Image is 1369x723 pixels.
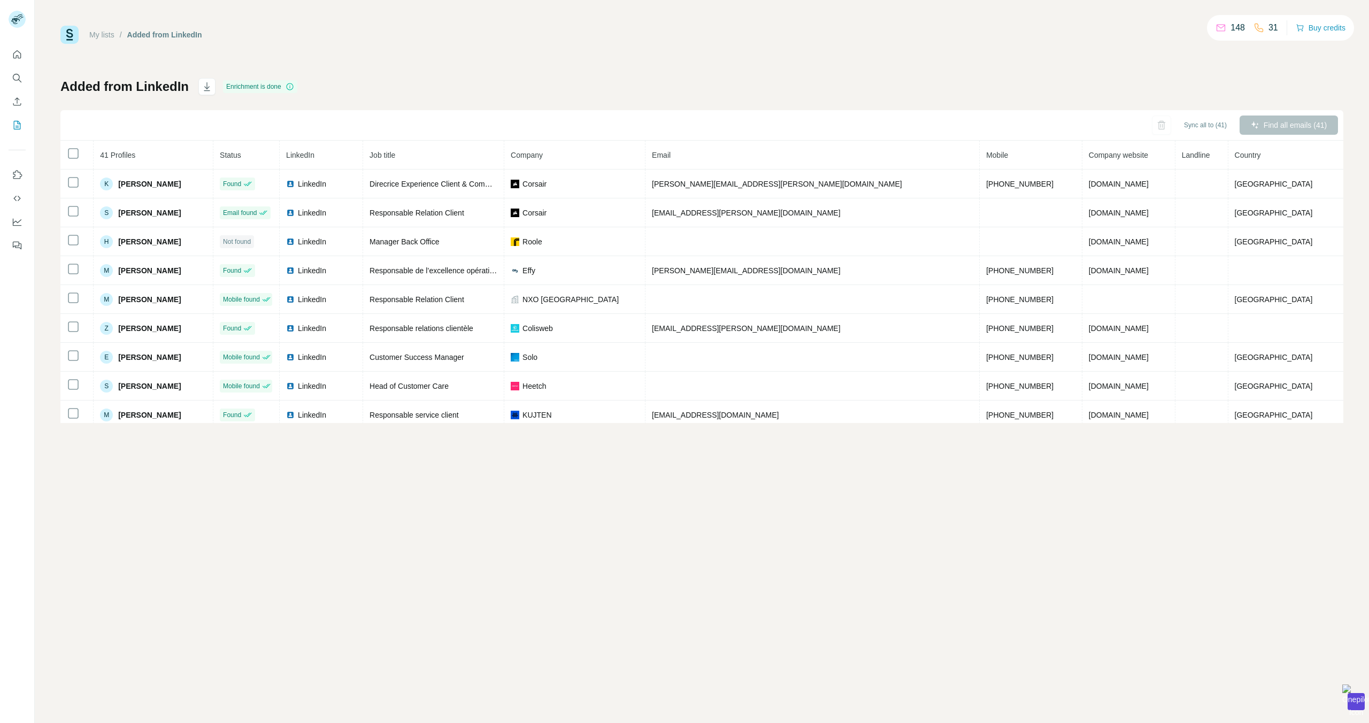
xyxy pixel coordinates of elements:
[60,26,79,44] img: Surfe Logo
[100,380,113,393] div: S
[511,324,519,333] img: company-logo
[1235,382,1313,390] span: [GEOGRAPHIC_DATA]
[1089,382,1149,390] span: [DOMAIN_NAME]
[298,236,326,247] span: LinkedIn
[511,382,519,390] img: company-logo
[298,381,326,391] span: LinkedIn
[370,411,459,419] span: Responsable service client
[286,209,295,217] img: LinkedIn logo
[100,322,113,335] div: Z
[370,151,395,159] span: Job title
[370,209,464,217] span: Responsable Relation Client
[298,265,326,276] span: LinkedIn
[370,324,473,333] span: Responsable relations clientèle
[118,236,181,247] span: [PERSON_NAME]
[60,78,189,95] h1: Added from LinkedIn
[223,410,241,420] span: Found
[223,237,251,247] span: Not found
[1176,117,1234,133] button: Sync all to (41)
[286,180,295,188] img: LinkedIn logo
[9,189,26,208] button: Use Surfe API
[370,266,513,275] span: Responsable de l’excellence opérationnelle
[118,381,181,391] span: [PERSON_NAME]
[286,353,295,361] img: LinkedIn logo
[522,410,551,420] span: KUJTEN
[652,411,779,419] span: [EMAIL_ADDRESS][DOMAIN_NAME]
[1235,295,1313,304] span: [GEOGRAPHIC_DATA]
[100,151,135,159] span: 41 Profiles
[986,382,1053,390] span: [PHONE_NUMBER]
[286,237,295,246] img: LinkedIn logo
[286,382,295,390] img: LinkedIn logo
[986,295,1053,304] span: [PHONE_NUMBER]
[127,29,202,40] div: Added from LinkedIn
[1182,151,1210,159] span: Landline
[522,236,542,247] span: Roole
[9,92,26,111] button: Enrich CSV
[100,293,113,306] div: M
[9,236,26,255] button: Feedback
[1235,237,1313,246] span: [GEOGRAPHIC_DATA]
[652,180,902,188] span: [PERSON_NAME][EMAIL_ADDRESS][PERSON_NAME][DOMAIN_NAME]
[1089,266,1149,275] span: [DOMAIN_NAME]
[118,265,181,276] span: [PERSON_NAME]
[223,324,241,333] span: Found
[1235,180,1313,188] span: [GEOGRAPHIC_DATA]
[286,324,295,333] img: LinkedIn logo
[9,212,26,232] button: Dashboard
[511,180,519,188] img: company-logo
[223,80,297,93] div: Enrichment is done
[223,266,241,275] span: Found
[370,295,464,304] span: Responsable Relation Client
[1089,209,1149,217] span: [DOMAIN_NAME]
[986,266,1053,275] span: [PHONE_NUMBER]
[298,410,326,420] span: LinkedIn
[1296,20,1345,35] button: Buy credits
[1235,411,1313,419] span: [GEOGRAPHIC_DATA]
[223,208,257,218] span: Email found
[100,178,113,190] div: K
[1268,21,1278,34] p: 31
[986,353,1053,361] span: [PHONE_NUMBER]
[286,151,314,159] span: LinkedIn
[986,411,1053,419] span: [PHONE_NUMBER]
[100,409,113,421] div: M
[522,294,619,305] span: NXO [GEOGRAPHIC_DATA]
[986,324,1053,333] span: [PHONE_NUMBER]
[9,165,26,184] button: Use Surfe on LinkedIn
[298,323,326,334] span: LinkedIn
[511,209,519,217] img: company-logo
[298,179,326,189] span: LinkedIn
[118,179,181,189] span: [PERSON_NAME]
[370,180,521,188] span: Direcrice Experience Client & Communication
[370,237,439,246] span: Manager Back Office
[1089,353,1149,361] span: [DOMAIN_NAME]
[298,207,326,218] span: LinkedIn
[1230,21,1245,34] p: 148
[9,68,26,88] button: Search
[522,179,547,189] span: Corsair
[118,207,181,218] span: [PERSON_NAME]
[1089,151,1148,159] span: Company website
[1089,411,1149,419] span: [DOMAIN_NAME]
[223,381,260,391] span: Mobile found
[652,266,840,275] span: [PERSON_NAME][EMAIL_ADDRESS][DOMAIN_NAME]
[118,323,181,334] span: [PERSON_NAME]
[522,265,535,276] span: Effy
[986,151,1008,159] span: Mobile
[100,264,113,277] div: M
[511,237,519,246] img: company-logo
[1089,237,1149,246] span: [DOMAIN_NAME]
[986,180,1053,188] span: [PHONE_NUMBER]
[1235,209,1313,217] span: [GEOGRAPHIC_DATA]
[511,411,519,419] img: company-logo
[118,294,181,305] span: [PERSON_NAME]
[511,353,519,361] img: company-logo
[9,116,26,135] button: My lists
[522,381,546,391] span: Heetch
[370,382,449,390] span: Head of Customer Care
[286,295,295,304] img: LinkedIn logo
[223,295,260,304] span: Mobile found
[118,352,181,363] span: [PERSON_NAME]
[286,411,295,419] img: LinkedIn logo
